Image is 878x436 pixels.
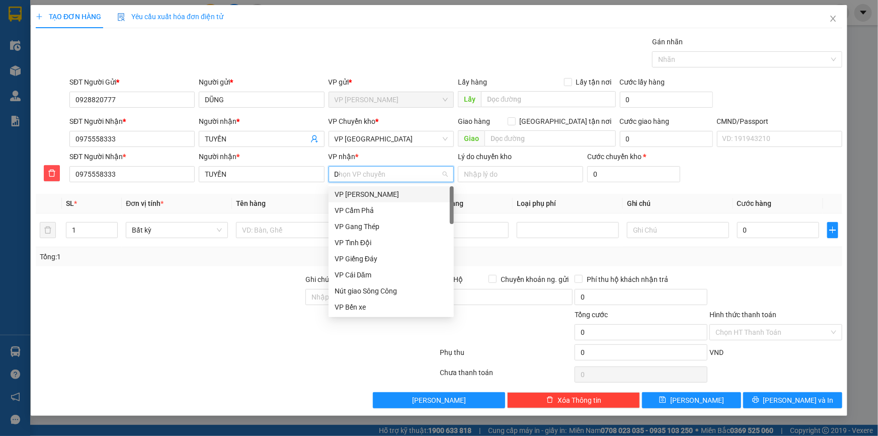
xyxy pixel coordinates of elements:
[513,194,623,213] th: Loại phụ phí
[485,130,616,147] input: Dọc đường
[620,117,670,125] label: Cước giao hàng
[828,226,838,234] span: plus
[620,131,713,147] input: Cước giao hàng
[199,151,324,162] div: Người nhận
[335,285,448,297] div: Nút giao Sông Công
[236,199,266,207] span: Tên hàng
[117,13,223,21] span: Yêu cầu xuất hóa đơn điện tử
[737,199,772,207] span: Cước hàng
[36,13,101,21] span: TẠO ĐƠN HÀNG
[335,189,448,200] div: VP [PERSON_NAME]
[572,77,616,88] span: Lấy tận nơi
[507,392,640,408] button: deleteXóa Thông tin
[335,205,448,216] div: VP Cẩm Phả
[642,392,741,408] button: save[PERSON_NAME]
[546,396,553,404] span: delete
[69,151,195,162] div: SĐT Người Nhận
[763,395,834,406] span: [PERSON_NAME] và In
[329,219,454,235] div: VP Gang Thép
[329,251,454,267] div: VP Giếng Đáy
[44,165,60,181] button: delete
[335,237,448,248] div: VP Tỉnh Đội
[659,396,666,404] span: save
[126,199,164,207] span: Đơn vị tính
[305,275,361,283] label: Ghi chú đơn hàng
[623,194,733,213] th: Ghi chú
[199,116,324,127] div: Người nhận
[743,392,842,408] button: printer[PERSON_NAME] và In
[329,267,454,283] div: VP Cái Dăm
[497,274,573,285] span: Chuyển khoản ng. gửi
[335,131,448,147] span: VP Định Hóa
[458,117,490,125] span: Giao hàng
[305,289,438,305] input: Ghi chú đơn hàng
[44,169,59,177] span: delete
[709,311,776,319] label: Hình thức thanh toán
[329,235,454,251] div: VP Tỉnh Đội
[69,116,195,127] div: SĐT Người Nhận
[458,153,512,161] label: Lý do chuyển kho
[620,78,665,86] label: Cước lấy hàng
[557,395,601,406] span: Xóa Thông tin
[310,135,318,143] span: user-add
[66,199,74,207] span: SL
[587,151,680,162] div: Cước chuyển kho
[516,116,616,127] span: [GEOGRAPHIC_DATA] tận nơi
[373,392,506,408] button: [PERSON_NAME]
[427,222,509,238] input: 0
[458,166,583,182] input: Lý do chuyển kho
[652,38,683,46] label: Gán nhãn
[329,77,454,88] div: VP gửi
[329,117,376,125] span: VP Chuyển kho
[199,166,324,182] input: Tên người nhận
[717,116,842,127] div: CMND/Passport
[13,68,176,85] b: GỬI : VP [PERSON_NAME]
[335,253,448,264] div: VP Giếng Đáy
[620,92,713,108] input: Cước lấy hàng
[36,13,43,20] span: plus
[329,202,454,219] div: VP Cẩm Phả
[412,395,466,406] span: [PERSON_NAME]
[335,221,448,232] div: VP Gang Thép
[819,5,847,33] button: Close
[335,269,448,280] div: VP Cái Dăm
[132,223,222,238] span: Bất kỳ
[439,347,574,365] div: Phụ thu
[829,15,837,23] span: close
[13,13,88,63] img: logo.jpg
[481,91,616,107] input: Dọc đường
[117,13,125,21] img: icon
[40,251,339,262] div: Tổng: 1
[335,92,448,107] span: VP Nguyễn Trãi
[329,283,454,299] div: Nút giao Sông Công
[439,367,574,385] div: Chưa thanh toán
[458,91,481,107] span: Lấy
[236,222,338,238] input: VD: Bàn, Ghế
[458,78,487,86] span: Lấy hàng
[458,130,485,147] span: Giao
[69,166,195,182] input: SĐT người nhận
[69,77,195,88] div: SĐT Người Gửi
[94,25,421,37] li: 271 - [PERSON_NAME] - [GEOGRAPHIC_DATA] - [GEOGRAPHIC_DATA]
[627,222,729,238] input: Ghi Chú
[329,153,356,161] span: VP nhận
[827,222,838,238] button: plus
[335,302,448,313] div: VP Bến xe
[709,348,724,356] span: VND
[575,311,608,319] span: Tổng cước
[199,77,324,88] div: Người gửi
[329,186,454,202] div: VP Cổ Linh
[752,396,759,404] span: printer
[670,395,724,406] span: [PERSON_NAME]
[329,299,454,315] div: VP Bến xe
[40,222,56,238] button: delete
[583,274,672,285] span: Phí thu hộ khách nhận trả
